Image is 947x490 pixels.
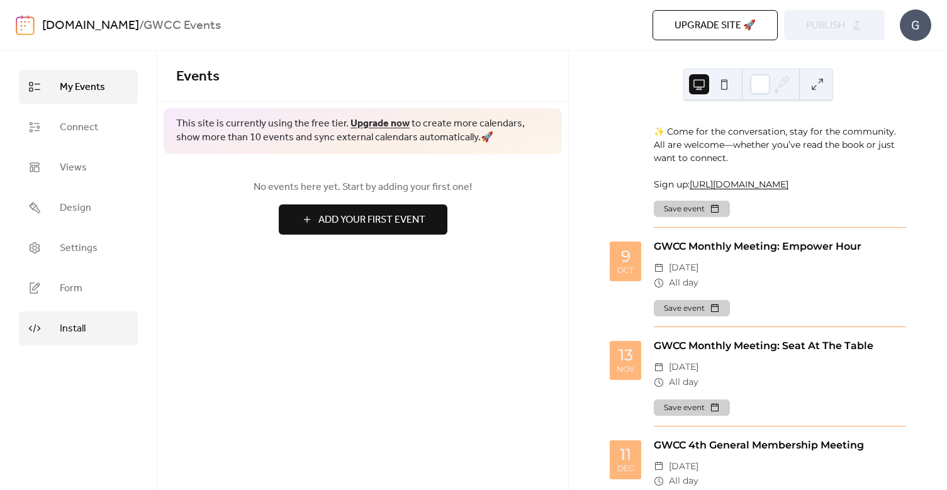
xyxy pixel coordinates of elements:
a: Form [19,271,138,305]
span: Install [60,321,86,337]
b: / [139,14,143,38]
div: ​ [654,474,664,489]
a: Upgrade now [350,114,410,133]
div: GWCC Monthly Meeting: Seat At The Table [654,338,906,354]
span: Settings [60,241,98,256]
div: GWCC 4th General Membership Meeting [654,438,906,453]
button: Save event [654,300,730,316]
span: [DATE] [669,360,698,375]
a: Settings [19,231,138,265]
button: Upgrade site 🚀 [653,10,778,40]
div: G [900,9,931,41]
button: Save event [654,201,730,217]
span: Views [60,160,87,175]
span: Add Your First Event [318,213,425,228]
div: Join us for the launch of GWCC’s new Book Club, starting with Four Thousand Weeks by [PERSON_NAME... [654,59,906,191]
img: logo [16,15,35,35]
div: Nov [617,365,635,374]
span: Connect [60,120,98,135]
span: All day [669,474,698,489]
button: Add Your First Event [279,204,447,235]
span: [DATE] [669,260,698,276]
a: [DOMAIN_NAME] [42,14,139,38]
span: My Events [60,80,105,95]
div: Dec [617,465,634,473]
div: 13 [619,347,633,363]
b: GWCC Events [143,14,221,38]
div: ​ [654,260,664,276]
div: Oct [617,267,634,275]
a: Connect [19,110,138,144]
div: 9 [621,248,630,264]
button: Save event [654,399,730,416]
div: ​ [654,459,664,474]
a: [URL][DOMAIN_NAME] [690,179,788,190]
a: Install [19,311,138,345]
div: GWCC Monthly Meeting: Empower Hour [654,239,906,254]
a: Design [19,191,138,225]
span: No events here yet. Start by adding your first one! [176,180,549,195]
span: All day [669,276,698,291]
a: Views [19,150,138,184]
a: Add Your First Event [176,204,549,235]
div: ​ [654,276,664,291]
div: ​ [654,360,664,375]
span: [DATE] [669,459,698,474]
span: All day [669,375,698,390]
span: Form [60,281,82,296]
span: This site is currently using the free tier. to create more calendars, show more than 10 events an... [176,117,549,145]
div: ​ [654,375,664,390]
span: Design [60,201,91,216]
a: My Events [19,70,138,104]
span: Events [176,63,220,91]
span: Upgrade site 🚀 [675,18,756,33]
div: 11 [620,447,631,462]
